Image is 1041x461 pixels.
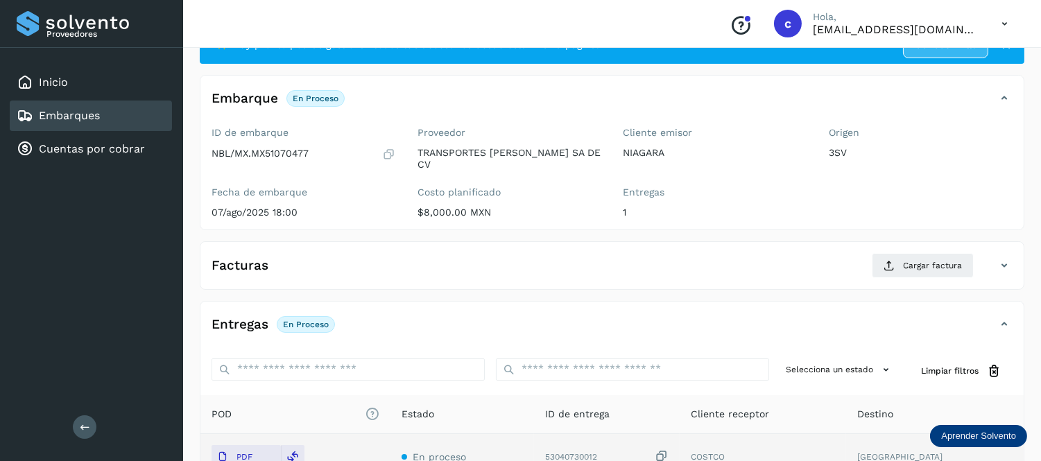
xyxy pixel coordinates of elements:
p: NIAGARA [623,147,807,159]
label: ID de embarque [212,127,395,139]
span: Destino [857,407,893,421]
button: Limpiar filtros [910,358,1013,384]
p: NBL/MX.MX51070477 [212,148,309,159]
button: Selecciona un estado [780,358,899,381]
a: Inicio [39,76,68,89]
label: Entregas [623,186,807,198]
span: Cliente receptor [691,407,769,421]
p: cobranza@tms.com.mx [813,23,979,36]
span: Cargar factura [903,259,962,272]
p: 1 [623,207,807,218]
p: En proceso [293,94,338,103]
a: Cuentas por cobrar [39,142,145,155]
p: TRANSPORTES [PERSON_NAME] SA DE CV [418,147,601,171]
p: En proceso [283,320,329,329]
div: Inicio [10,67,172,98]
div: Aprender Solvento [930,425,1027,447]
p: Hola, [813,11,979,23]
p: Aprender Solvento [941,430,1016,442]
div: Embarques [10,101,172,131]
div: EntregasEn proceso [200,313,1024,347]
label: Costo planificado [418,186,601,198]
span: Estado [402,407,434,421]
h4: Entregas [212,317,268,333]
label: Fecha de embarque [212,186,395,198]
p: $8,000.00 MXN [418,207,601,218]
a: Embarques [39,109,100,122]
h4: Embarque [212,91,278,107]
label: Cliente emisor [623,127,807,139]
label: Origen [829,127,1013,139]
label: Proveedor [418,127,601,139]
h4: Facturas [212,258,268,274]
div: Cuentas por cobrar [10,134,172,164]
span: POD [212,407,379,421]
div: EmbarqueEn proceso [200,87,1024,121]
span: ID de entrega [545,407,610,421]
div: FacturasCargar factura [200,253,1024,289]
p: 07/ago/2025 18:00 [212,207,395,218]
p: 3SV [829,147,1013,159]
button: Cargar factura [872,253,974,278]
span: Limpiar filtros [921,365,979,377]
p: Proveedores [46,29,166,39]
